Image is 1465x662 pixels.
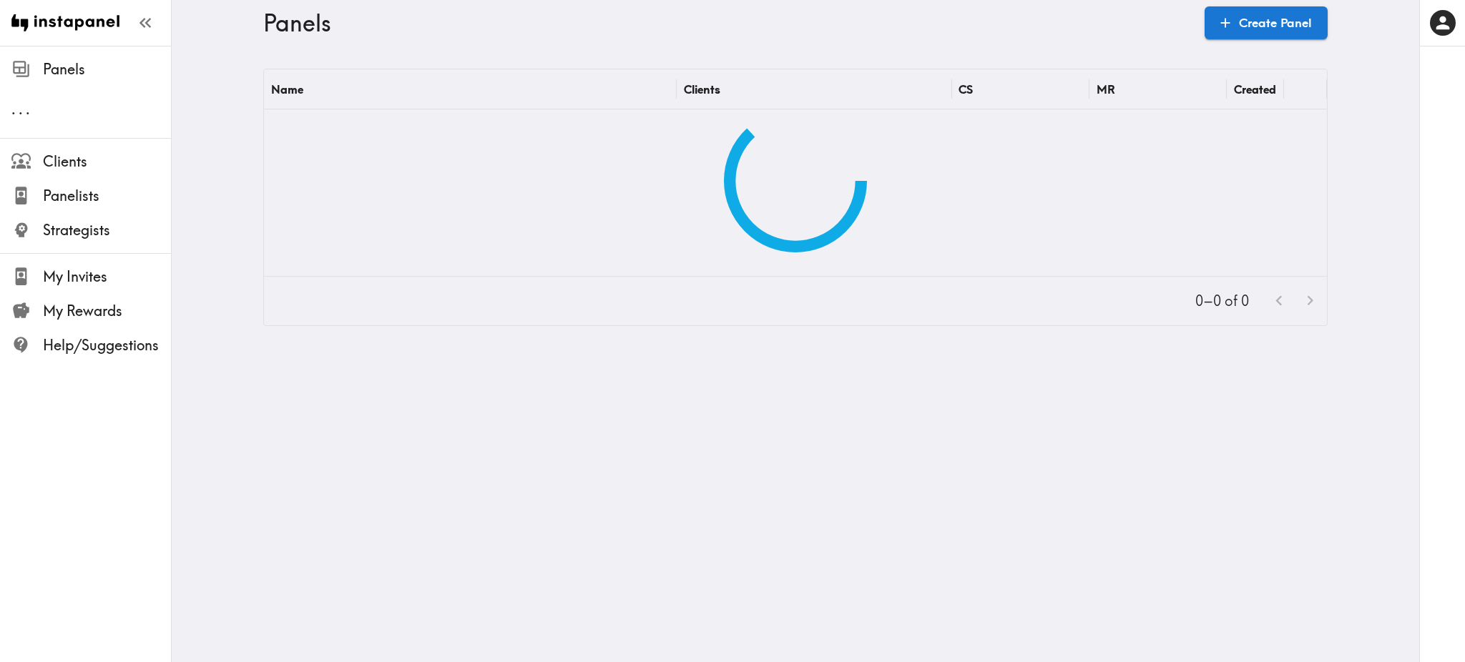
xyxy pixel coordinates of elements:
div: CS [959,82,973,97]
span: Panelists [43,186,171,206]
span: My Rewards [43,301,171,321]
span: Panels [43,59,171,79]
span: Strategists [43,220,171,240]
span: . [26,100,30,118]
div: Name [271,82,303,97]
div: MR [1097,82,1115,97]
span: . [19,100,23,118]
div: Created [1234,82,1276,97]
span: My Invites [43,267,171,287]
span: Clients [43,152,171,172]
h3: Panels [263,9,1193,36]
p: 0–0 of 0 [1195,291,1249,311]
a: Create Panel [1205,6,1328,39]
span: . [11,100,16,118]
span: Help/Suggestions [43,335,171,355]
div: Clients [684,82,720,97]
